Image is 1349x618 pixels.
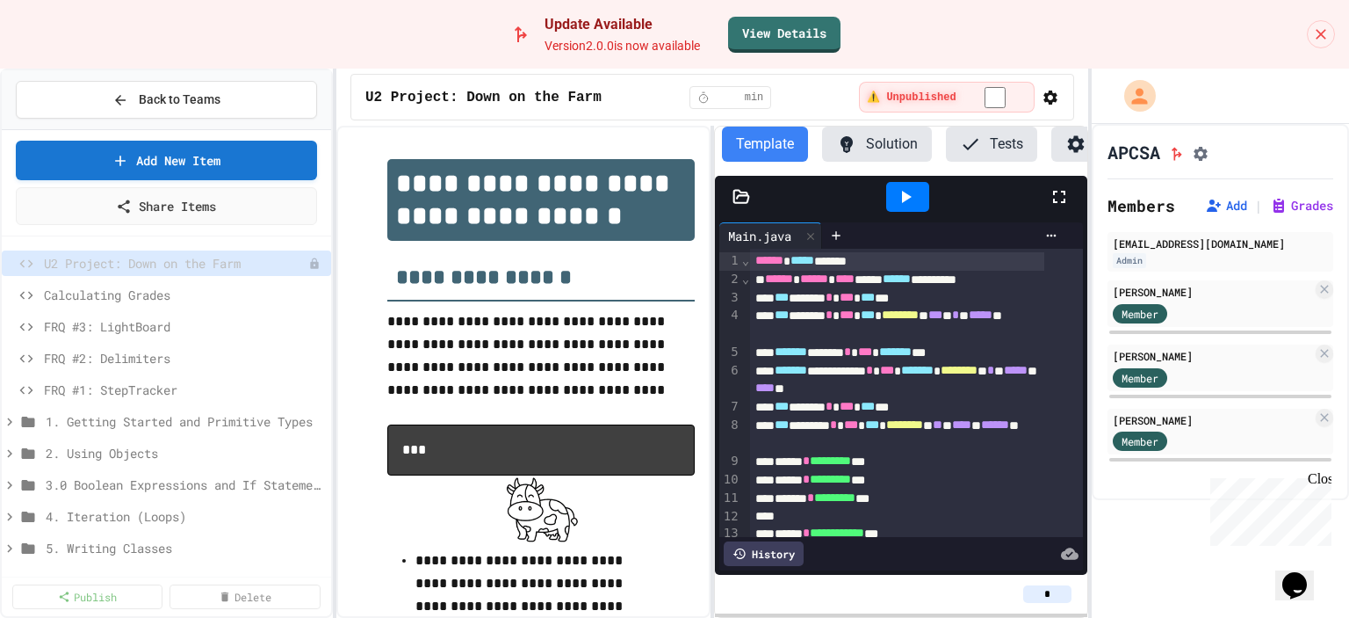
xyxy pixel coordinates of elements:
div: 11 [719,490,741,508]
h2: Members [1107,193,1175,218]
div: 3 [719,289,741,308]
span: Back to Teams [139,91,220,109]
div: 9 [719,453,741,471]
button: Solution [822,127,932,162]
span: Fold line [741,253,750,267]
span: Member [1122,306,1158,322]
p: Version 2.0.0 is now available [545,37,700,55]
div: Main.java [719,227,800,245]
span: 2. Using Objects [46,444,324,462]
span: 4. Iteration (Loops) [46,507,324,526]
div: 4 [719,307,741,344]
span: Member [1122,433,1158,449]
span: 5. Writing Classes [46,539,324,557]
button: Tests [946,127,1037,162]
button: Grades [1270,197,1333,214]
span: Member [1122,370,1158,386]
button: Settings [1051,127,1160,162]
div: 12 [719,508,741,526]
iframe: chat widget [1203,471,1331,546]
a: Share Items [16,187,317,225]
a: View Details [728,17,840,53]
span: FRQ #2: Delimiters [44,349,324,367]
span: 3.0 Boolean Expressions and If Statements [46,476,324,494]
span: U2 Project: Down on the Farm [44,254,308,273]
div: 5 [719,344,741,362]
div: History [724,542,804,566]
div: 6 [719,362,741,399]
h1: APCSA [1107,140,1160,164]
iframe: chat widget [1275,548,1331,600]
input: publish toggle [963,87,1027,108]
span: Calculating Grades [44,286,324,304]
div: ⚠️ Students cannot see this content! Click the toggle to publish it and make it visible to your c... [859,82,1034,113]
div: My Account [1106,76,1160,116]
div: Unpublished [308,258,321,270]
div: Admin [1113,253,1146,268]
span: ⚠️ Unpublished [867,91,956,105]
div: 2 [719,271,741,289]
p: Update Available [545,14,700,35]
div: Main.java [719,222,822,249]
button: Template [722,127,808,162]
a: Add New Item [16,141,317,180]
div: [PERSON_NAME] [1113,348,1312,364]
button: Back to Teams [16,81,317,119]
div: 10 [719,471,741,490]
span: FRQ #3: LightBoard [44,317,324,336]
button: Click to see fork details [1167,142,1185,163]
div: Chat with us now!Close [7,7,121,112]
div: [PERSON_NAME] [1113,412,1312,428]
span: | [1254,195,1263,216]
span: 1. Getting Started and Primitive Types [46,412,324,431]
div: 1 [719,252,741,271]
span: FRQ #1: StepTracker [44,381,324,399]
div: 7 [719,398,741,417]
button: Add [1205,197,1247,214]
div: 8 [719,417,741,454]
span: min [745,91,764,105]
div: [EMAIL_ADDRESS][DOMAIN_NAME] [1113,236,1328,251]
button: Assignment Settings [1192,142,1209,163]
a: Publish [12,585,162,609]
div: [PERSON_NAME] [1113,284,1312,300]
span: U2 Project: Down on the Farm [365,87,602,108]
span: 6. Arrays [46,571,324,589]
button: Dismiss [1307,20,1335,48]
div: 13 [719,525,741,543]
a: Delete [170,585,320,609]
span: Fold line [741,272,750,286]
